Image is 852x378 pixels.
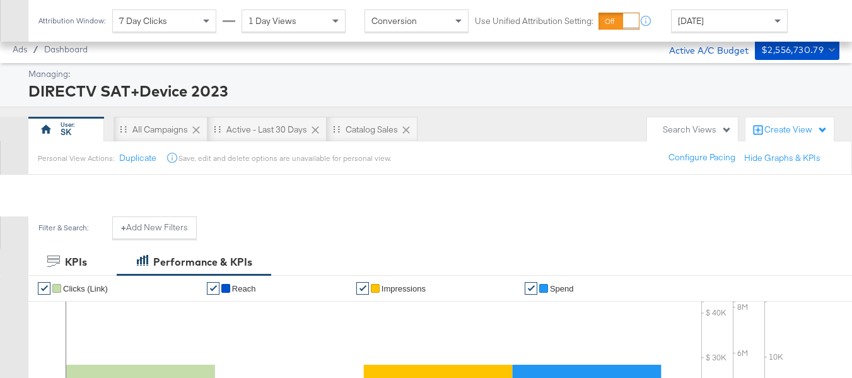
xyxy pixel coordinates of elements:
[232,284,256,293] span: Reach
[764,124,827,136] div: Create View
[38,153,114,163] div: Personal View Actions:
[28,68,836,80] div: Managing:
[65,255,87,269] div: KPIs
[656,40,749,59] div: Active A/C Budget
[663,124,732,136] div: Search Views
[744,152,820,164] button: Hide Graphs & KPIs
[112,216,197,239] button: +Add New Filters
[475,15,593,27] label: Use Unified Attribution Setting:
[178,153,391,163] div: Save, edit and delete options are unavailable for personal view.
[525,282,537,295] a: ✔
[119,152,156,164] button: Duplicate
[63,284,108,293] span: Clicks (Link)
[38,223,89,232] div: Filter & Search:
[226,124,307,136] div: Active - Last 30 Days
[207,282,219,295] a: ✔
[761,42,824,58] div: $2,556,730.79
[356,282,369,295] a: ✔
[120,126,127,133] div: Drag to reorder tab
[382,284,426,293] span: Impressions
[346,124,398,136] div: Catalog Sales
[38,282,50,295] a: ✔
[38,16,106,25] div: Attribution Window:
[13,44,27,54] span: Ads
[371,15,417,27] span: Conversion
[550,284,574,293] span: Spend
[660,146,744,169] button: Configure Pacing
[28,80,836,102] div: DIRECTV SAT+Device 2023
[755,40,839,60] button: $2,556,730.79
[333,126,340,133] div: Drag to reorder tab
[27,44,44,54] span: /
[132,124,188,136] div: All Campaigns
[44,44,88,54] a: Dashboard
[119,15,167,27] span: 7 Day Clicks
[61,126,71,138] div: SK
[153,255,252,269] div: Performance & KPIs
[214,126,221,133] div: Drag to reorder tab
[121,221,126,233] strong: +
[248,15,296,27] span: 1 Day Views
[678,15,704,27] span: [DATE]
